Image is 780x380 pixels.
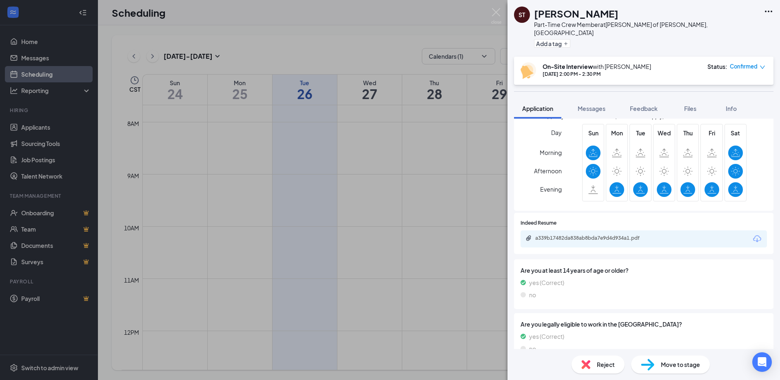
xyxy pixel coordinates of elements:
svg: Paperclip [525,235,532,241]
span: Day [551,128,562,137]
span: Afternoon [534,163,562,178]
span: Indeed Resume [521,219,556,227]
span: Files [684,105,696,112]
span: Wed [657,128,671,137]
svg: Download [752,234,762,244]
span: Are you at least 14 years of age or older? [521,266,767,275]
svg: Plus [563,41,568,46]
div: a339b17482da838ab8bda7e9d4d934a1.pdf [535,235,649,241]
span: Messages [578,105,605,112]
span: Tue [633,128,648,137]
div: Status : [707,62,727,71]
span: Move to stage [661,360,700,369]
span: Sat [728,128,743,137]
span: Evening [540,182,562,197]
h1: [PERSON_NAME] [534,7,618,20]
div: Open Intercom Messenger [752,352,772,372]
span: Confirmed [730,62,758,71]
span: Fri [705,128,719,137]
span: Feedback [630,105,658,112]
span: Thu [680,128,695,137]
span: Info [726,105,737,112]
svg: Ellipses [764,7,773,16]
div: Part-Time Crew Member at [PERSON_NAME] of [PERSON_NAME], [GEOGRAPHIC_DATA] [534,20,760,37]
a: Paperclipa339b17482da838ab8bda7e9d4d934a1.pdf [525,235,658,243]
b: On-Site Interview [543,63,593,70]
span: yes (Correct) [529,278,564,287]
span: yes (Correct) [529,332,564,341]
div: ST [519,11,525,19]
span: Morning [540,145,562,160]
span: Mon [609,128,624,137]
span: Sun [586,128,601,137]
span: down [760,64,765,70]
button: PlusAdd a tag [534,39,570,48]
div: with [PERSON_NAME] [543,62,651,71]
span: Reject [597,360,615,369]
span: no [529,290,536,299]
span: Application [522,105,553,112]
span: no [529,344,536,353]
div: [DATE] 2:00 PM - 2:30 PM [543,71,651,77]
span: Are you legally eligible to work in the [GEOGRAPHIC_DATA]? [521,320,767,329]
